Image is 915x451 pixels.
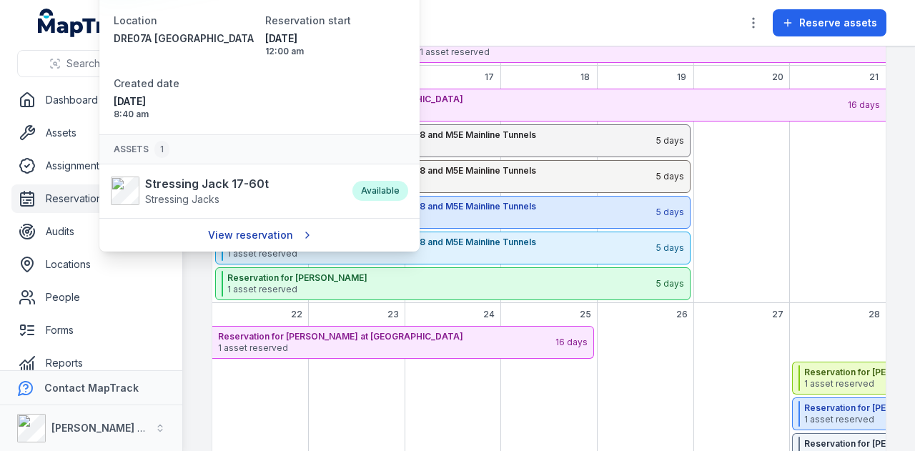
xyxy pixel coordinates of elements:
span: 17 [485,71,494,83]
span: DRE07A [GEOGRAPHIC_DATA] [114,32,257,44]
span: Stressing Jacks [145,193,219,205]
a: Assignments [11,152,171,180]
button: Reserve assets [773,9,886,36]
strong: Reservation for [PERSON_NAME] [227,272,655,284]
button: Reservation for [PERSON_NAME] at M506S M8 and M5E Mainline Tunnels1 asset reserved5 days [215,232,691,264]
strong: Contact MapTrack [44,382,139,394]
button: Reservation for [PERSON_NAME] at [GEOGRAPHIC_DATA]1 asset reserved16 days [212,89,886,122]
span: 22 [291,309,302,320]
span: [DATE] [114,94,254,109]
button: Reservation for [PERSON_NAME]1 asset reserved5 days [215,267,691,300]
button: Reservation for [PERSON_NAME] at M506S M8 and M5E Mainline Tunnels1 asset reserved5 days [215,124,691,157]
span: Created date [114,77,179,89]
strong: [PERSON_NAME] Group [51,422,169,434]
span: 12:00 am [265,46,405,57]
strong: Reservation for [PERSON_NAME] at [GEOGRAPHIC_DATA] [218,331,554,342]
a: View reservation [199,222,320,249]
a: Forms [11,316,171,345]
a: DRE07A [GEOGRAPHIC_DATA] [114,31,254,46]
span: 20 [772,71,783,83]
span: Assets [114,141,169,158]
time: 01/09/2025, 12:00:00 am [265,31,405,57]
span: 25 [580,309,591,320]
div: Available [352,181,408,201]
span: 1 asset reserved [218,105,846,117]
span: Reservation start [265,14,351,26]
span: 2 assets reserved [227,177,655,188]
span: 18 [580,71,590,83]
a: Dashboard [11,86,171,114]
span: 1 asset reserved [227,248,655,259]
span: 1 asset reserved [227,141,655,152]
a: Stressing Jack 17-60tStressing Jacks [111,175,338,207]
button: Reservation for [PERSON_NAME] at M506S M8 and M5E Mainline Tunnels2 assets reserved5 days [215,160,691,193]
span: 24 [483,309,495,320]
span: Search [66,56,100,71]
a: Reports [11,349,171,377]
span: 1 asset reserved [227,284,655,295]
span: Location [114,14,157,26]
strong: Reservation for [PERSON_NAME] at M506S M8 and M5E Mainline Tunnels [227,237,655,248]
span: 27 [772,309,783,320]
a: MapTrack [38,9,145,37]
strong: Reservation for [PERSON_NAME] at M506S M8 and M5E Mainline Tunnels [227,129,655,141]
button: Reservation for [PERSON_NAME] at M506S M8 and M5E Mainline Tunnels1 asset reserved5 days [215,196,691,229]
span: 1 asset reserved [227,212,655,224]
span: Reserve assets [799,16,877,30]
strong: Reservation for [PERSON_NAME] at M506S M8 and M5E Mainline Tunnels [227,165,655,177]
a: Assets [11,119,171,147]
span: 23 [387,309,399,320]
a: People [11,283,171,312]
span: 21 [869,71,879,83]
a: Locations [11,250,171,279]
strong: Stressing Jack 17-60t [145,175,269,192]
span: [DATE] [265,31,405,46]
span: 8:40 am [114,109,254,120]
span: 28 [869,309,880,320]
a: Reservations [11,184,171,213]
div: 1 [154,141,169,158]
span: 1 asset reserved [218,342,554,354]
a: Audits [11,217,171,246]
span: 19 [677,71,686,83]
strong: Reservation for [PERSON_NAME] at M506S M8 and M5E Mainline Tunnels [227,201,655,212]
strong: Reservation for [PERSON_NAME] at [GEOGRAPHIC_DATA] [218,94,846,105]
button: Reservation for [PERSON_NAME] at [GEOGRAPHIC_DATA]1 asset reserved16 days [212,326,594,359]
span: 26 [676,309,688,320]
button: Search [17,50,132,77]
time: 29/08/2025, 8:40:55 am [114,94,254,120]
